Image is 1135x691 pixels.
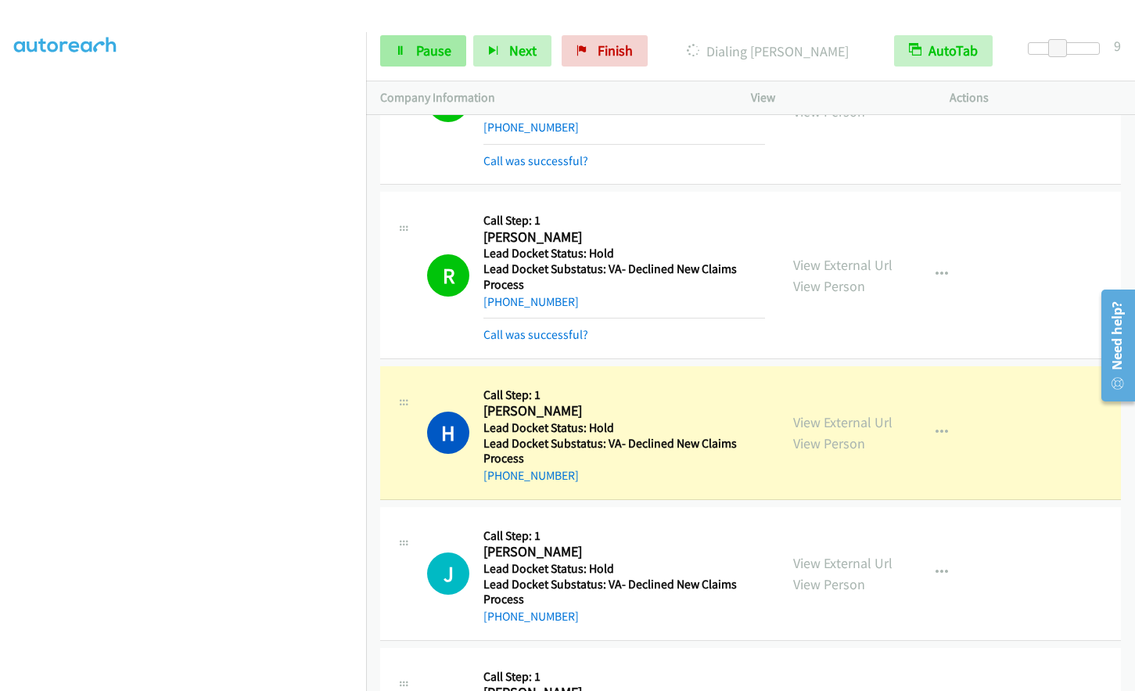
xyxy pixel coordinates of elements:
a: [PHONE_NUMBER] [483,120,579,135]
a: [PHONE_NUMBER] [483,468,579,483]
p: Actions [950,88,1121,107]
h5: Lead Docket Substatus: VA- Declined New Claims Process [483,261,765,292]
h5: Call Step: 1 [483,669,765,685]
h5: Lead Docket Status: Hold [483,420,765,436]
a: [PHONE_NUMBER] [483,609,579,624]
h1: J [427,552,469,595]
h5: Lead Docket Substatus: VA- Declined New Claims Process [483,436,765,466]
p: Dialing [PERSON_NAME] [669,41,866,62]
h5: Lead Docket Status: Hold [483,561,765,577]
a: View External Url [793,256,893,274]
span: Pause [416,41,451,59]
h5: Lead Docket Substatus: VA- Declined New Claims Process [483,577,765,607]
a: Call was successful? [483,153,588,168]
a: [PHONE_NUMBER] [483,294,579,309]
h2: [PERSON_NAME] [483,229,765,247]
a: View Person [793,277,865,295]
h1: R [427,254,469,297]
h5: Call Step: 1 [483,528,765,544]
h1: H [427,412,469,454]
p: View [751,88,922,107]
button: Next [473,35,551,67]
div: 9 [1114,35,1121,56]
a: View Person [793,434,865,452]
span: Finish [598,41,633,59]
p: Company Information [380,88,723,107]
a: Call was successful? [483,327,588,342]
a: View External Url [793,413,893,431]
a: Finish [562,35,648,67]
h2: [PERSON_NAME] [483,543,765,561]
button: AutoTab [894,35,993,67]
a: View External Url [793,554,893,572]
a: View Person [793,575,865,593]
div: The call is yet to be attempted [427,552,469,595]
iframe: Resource Center [1090,283,1135,408]
h2: [PERSON_NAME] [483,402,765,420]
a: Pause [380,35,466,67]
h5: Call Step: 1 [483,213,765,229]
span: Next [509,41,537,59]
h5: Lead Docket Status: Hold [483,246,765,261]
h5: Call Step: 1 [483,387,765,403]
